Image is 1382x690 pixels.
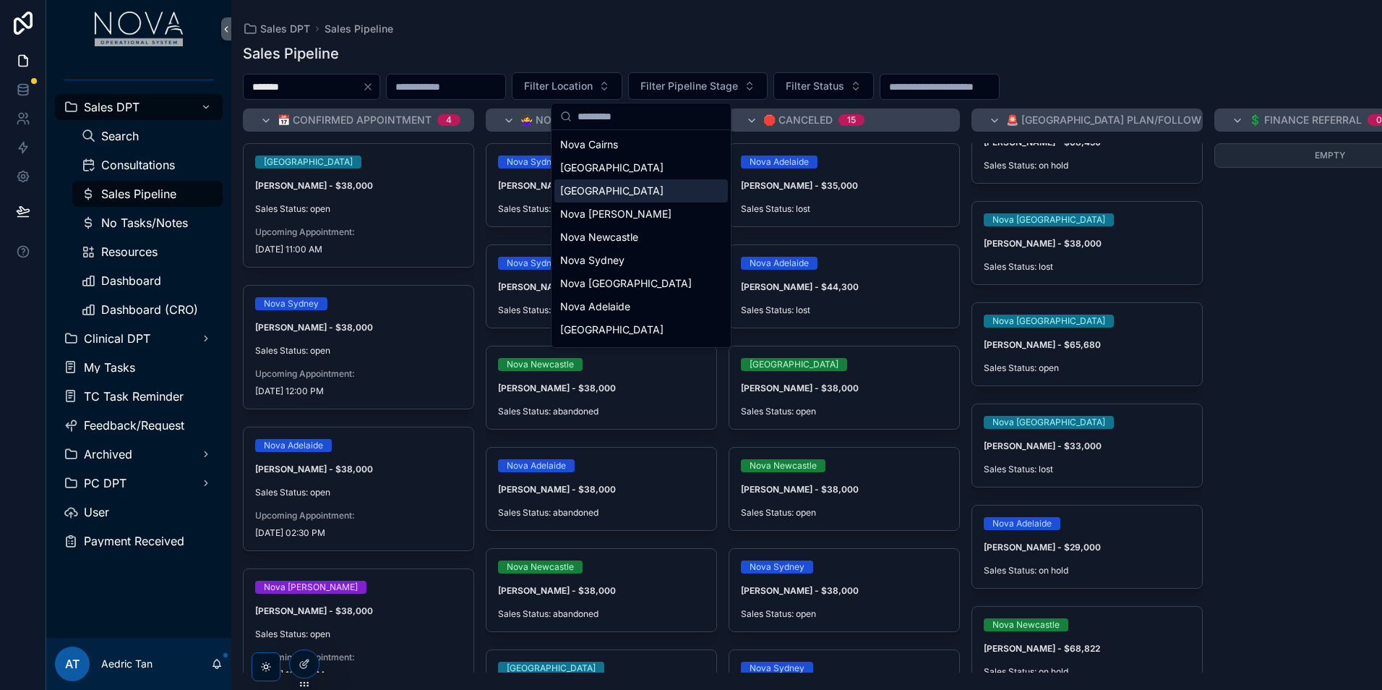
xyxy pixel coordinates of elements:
div: Nova Sydney [507,257,562,270]
div: Nova Sydney [750,561,804,574]
a: Sales Pipeline [325,22,393,36]
a: PC DPT [55,470,223,496]
div: [GEOGRAPHIC_DATA] [507,662,596,675]
a: Nova Sydney[PERSON_NAME] - $35,000Sales Status: lost [486,143,717,227]
strong: [PERSON_NAME] - $38,000 [741,585,859,596]
div: Nova [PERSON_NAME] [264,581,358,594]
span: Empty [1315,150,1345,161]
div: Nova [GEOGRAPHIC_DATA] [554,272,728,295]
div: Nova Sydney [264,297,319,310]
span: [DATE] 12:00 PM [255,386,462,397]
span: [DATE] 10:00 AM [255,669,462,681]
span: Filter Status [786,79,844,93]
a: Sales DPT [55,94,223,120]
div: Nova Adelaide [554,295,728,318]
div: Nova Newcastle [507,358,574,371]
span: My Tasks [84,362,135,373]
a: Dashboard (CRO) [72,297,223,323]
span: Sales Status: lost [984,261,1190,273]
span: Upcoming Appointment: [255,652,462,663]
div: [GEOGRAPHIC_DATA] [554,318,728,341]
span: Sales Status: open [984,362,1190,374]
button: Select Button [512,72,622,100]
div: [GEOGRAPHIC_DATA] [750,358,838,371]
strong: [PERSON_NAME] - $38,000 [498,383,616,393]
div: Nova Cairns [554,133,728,156]
span: Sales Status: open [741,507,948,519]
span: AT [65,655,80,673]
strong: [PERSON_NAME] - $65,680 [984,339,1101,350]
span: 💲 Finance Referral [1249,113,1362,127]
span: 🚨 [GEOGRAPHIC_DATA] Plan/Follow Up [1006,113,1218,127]
span: 🙅‍♀️ No Show [520,113,586,127]
strong: [PERSON_NAME] - $38,000 [255,605,373,616]
span: Feedback/Request [84,419,184,431]
strong: [PERSON_NAME] - $38,000 [741,484,859,495]
span: TC Task Reminder [84,391,184,402]
span: Sales Status: open [255,629,462,640]
span: User [84,506,109,518]
div: Nova Adelaide [992,517,1052,530]
span: Sales Status: open [255,487,462,498]
div: [GEOGRAPHIC_DATA] [554,156,728,179]
strong: [PERSON_NAME] - $38,000 [255,322,373,333]
div: Nova Sydney [507,156,562,169]
span: Dashboard (CRO) [101,304,198,315]
div: Nova Adelaide [507,459,566,472]
span: Dashboard [101,275,161,286]
a: [GEOGRAPHIC_DATA][PERSON_NAME] - $38,000Sales Status: openUpcoming Appointment:[DATE] 11:00 AM [243,143,474,268]
a: TC Task Reminder [55,383,223,409]
span: Sales Status: lost [984,464,1190,475]
a: Nova Newcastle[PERSON_NAME] - $38,000Sales Status: abandoned [486,346,717,430]
span: Search [101,130,139,142]
a: Nova Adelaide[PERSON_NAME] - $38,000Sales Status: abandoned [486,447,717,531]
div: Nova Sydney [554,249,728,272]
span: No Tasks/Notes [101,217,188,229]
div: Nova Adelaide [750,257,809,270]
strong: [PERSON_NAME] - $35,000 [498,180,617,191]
div: Suggestions [551,130,731,347]
span: [DATE] 11:00 AM [255,244,462,255]
button: Select Button [773,72,874,100]
span: Sales Status: on hold [984,565,1190,576]
span: Filter Pipeline Stage [640,79,738,93]
a: Nova [GEOGRAPHIC_DATA][PERSON_NAME] - $38,000Sales Status: lost [971,201,1203,285]
span: Sales Status: abandoned [498,406,705,417]
div: Nova Newcastle [750,459,817,472]
div: scrollable content [46,58,231,573]
span: Filter Location [524,79,593,93]
div: Nova Newcastle [992,618,1060,631]
a: Nova Newcastle[PERSON_NAME] - $38,000Sales Status: open [729,447,960,531]
a: Nova Sydney[PERSON_NAME] - $38,000Sales Status: openUpcoming Appointment:[DATE] 12:00 PM [243,285,474,409]
div: Nova [PERSON_NAME] [554,203,728,226]
a: My Tasks [55,354,223,380]
a: Feedback/Request [55,412,223,438]
strong: [PERSON_NAME] - $38,000 [498,484,616,495]
span: Upcoming Appointment: [255,226,462,238]
button: Select Button [628,72,768,100]
span: Sales DPT [260,22,310,36]
span: Sales Status: on hold [984,666,1190,678]
strong: [PERSON_NAME] - $35,000 [498,281,615,292]
span: Sales Status: on hold [984,160,1190,171]
div: Nova Adelaide [750,156,809,169]
span: Archived [84,448,132,460]
strong: [PERSON_NAME] - $38,000 [741,383,859,393]
div: Nova Newcastle [554,226,728,249]
a: Nova Adelaide[PERSON_NAME] - $29,000Sales Status: on hold [971,505,1203,589]
a: Sales DPT [243,22,310,36]
a: Nova Sydney[PERSON_NAME] - $35,000Sales Status: open [486,244,717,328]
div: Nova [GEOGRAPHIC_DATA] [992,416,1105,429]
a: Resources [72,239,223,265]
span: PC DPT [84,477,126,489]
div: Nova Newcastle [507,561,574,574]
strong: [PERSON_NAME] - $38,000 [498,585,616,596]
strong: [PERSON_NAME] - $38,000 [984,238,1102,249]
span: Sales Status: open [741,608,948,620]
p: Aedric Tan [101,657,153,671]
a: Clinical DPT [55,325,223,352]
div: 15 [847,114,856,126]
div: [GEOGRAPHIC_DATA] [264,156,353,169]
a: Nova [GEOGRAPHIC_DATA][PERSON_NAME] - $65,680Sales Status: open [971,302,1203,386]
span: Clinical DPT [84,333,150,344]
